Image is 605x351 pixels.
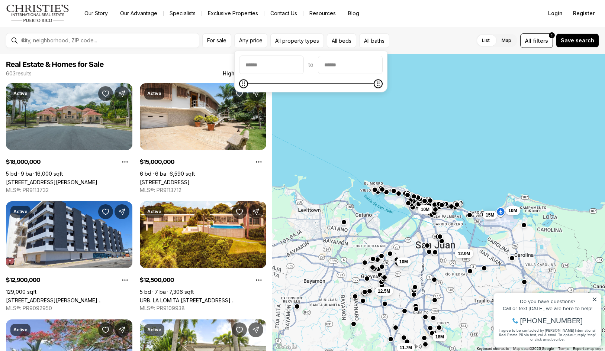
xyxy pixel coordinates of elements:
[164,8,202,19] a: Specialists
[147,91,161,97] p: Active
[234,33,267,48] button: Any price
[455,249,473,258] button: 12.9M
[520,33,553,48] button: Allfilters1
[118,155,132,169] button: Property options
[505,206,520,215] button: 10M
[327,33,356,48] button: All beds
[6,4,70,22] img: logo
[248,204,263,219] button: Share Property
[140,179,190,185] a: 20 AMAPOLA ST, CAROLINA PR, 00979
[359,33,389,48] button: All baths
[98,322,113,337] button: Save Property: CARR 1, KM 21.3 BO. LA MUDA
[78,8,114,19] a: Our Story
[115,86,129,101] button: Share Property
[303,8,342,19] a: Resources
[147,209,161,215] p: Active
[8,17,107,22] div: Do you have questions?
[399,345,412,351] span: 11.7M
[375,287,393,296] button: 12.5M
[548,10,563,16] span: Login
[13,209,28,215] p: Active
[483,211,497,220] button: 15M
[202,33,231,48] button: For sale
[98,204,113,219] button: Save Property: 602 BARBOSA AVE
[270,33,324,48] button: All property types
[308,62,313,68] span: to
[239,56,303,74] input: priceMin
[435,334,444,340] span: 18M
[251,273,266,287] button: Property options
[251,155,266,169] button: Property options
[476,34,496,47] label: List
[573,10,595,16] span: Register
[396,257,411,266] button: 10M
[239,38,263,43] span: Any price
[223,71,257,77] span: Highest Price
[114,8,163,19] a: Our Advantage
[232,204,247,219] button: Save Property: URB. LA LOMITA CALLE VISTA LINDA
[318,56,382,74] input: priceMax
[533,37,548,45] span: filters
[508,208,517,214] span: 10M
[342,8,365,19] a: Blog
[30,35,93,42] span: [PHONE_NUMBER]
[458,251,470,257] span: 12.9M
[140,297,266,303] a: URB. LA LOMITA CALLE VISTA LINDA, GUAYNABO PR, 00969
[147,327,161,333] p: Active
[6,179,97,185] a: 175 CALLE RUISEÑOR ST, SAN JUAN PR, 00926
[13,327,28,333] p: Active
[418,205,432,214] button: 10M
[6,61,104,68] span: Real Estate & Homes for Sale
[98,86,113,101] button: Save Property: 175 CALLE RUISEÑOR ST
[432,332,447,341] button: 18M
[232,322,247,337] button: Save Property: 9 CASTANA ST
[561,38,594,43] span: Save search
[421,207,429,212] span: 10M
[551,32,553,38] span: 1
[248,322,263,337] button: Share Property
[374,79,383,88] span: Maximum
[118,273,132,287] button: Property options
[6,71,32,77] p: 603 results
[8,24,107,29] div: Call or text [DATE], we are here to help!
[115,322,129,337] button: Share Property
[6,297,132,303] a: 602 BARBOSA AVE, SAN JUAN PR, 00926
[399,259,408,265] span: 10M
[544,6,567,21] button: Login
[218,66,271,81] button: Highest Price
[569,6,599,21] button: Register
[378,288,390,294] span: 12.5M
[207,38,226,43] span: For sale
[248,86,263,101] button: Share Property
[239,79,248,88] span: Minimum
[115,204,129,219] button: Share Property
[525,37,531,45] span: All
[232,86,247,101] button: Save Property: 20 AMAPOLA ST
[9,46,106,60] span: I agree to be contacted by [PERSON_NAME] International Real Estate PR via text, call & email. To ...
[13,91,28,97] p: Active
[496,34,517,47] label: Map
[202,8,264,19] a: Exclusive Properties
[556,33,599,48] button: Save search
[264,8,303,19] button: Contact Us
[486,212,494,218] span: 15M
